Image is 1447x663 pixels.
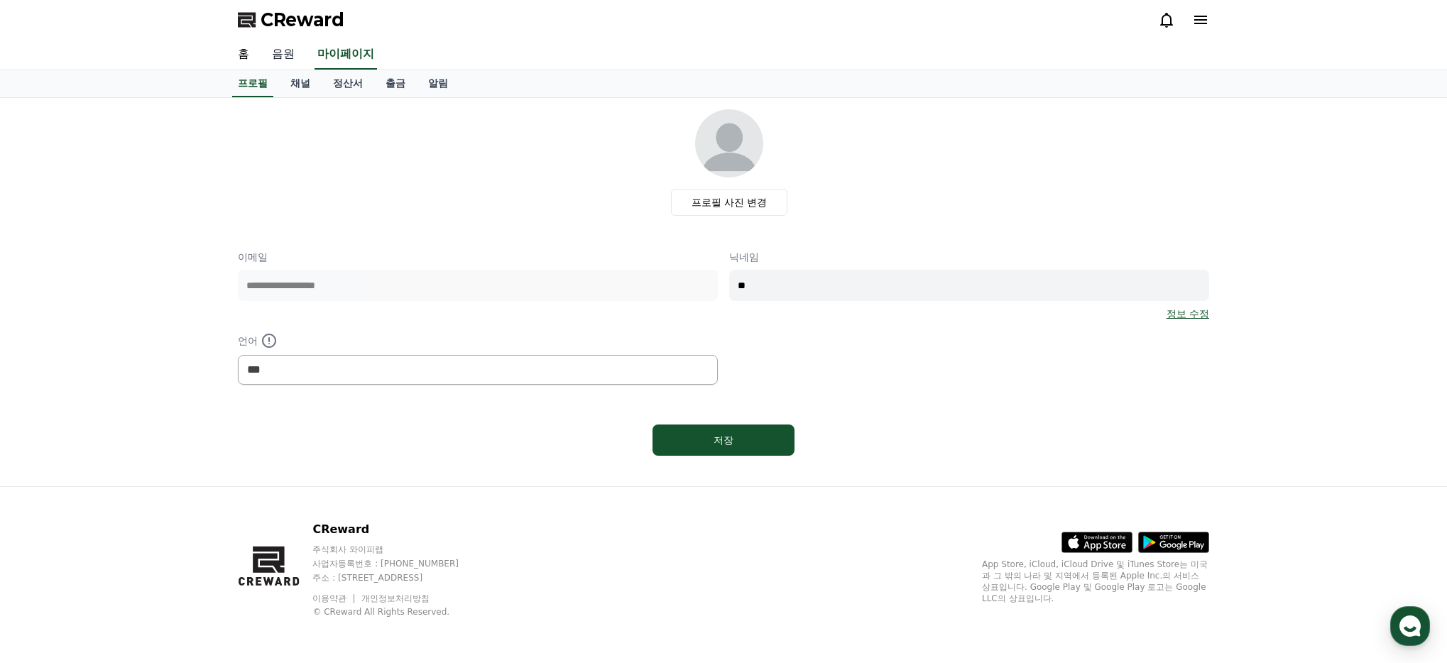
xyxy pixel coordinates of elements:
[312,606,486,618] p: © CReward All Rights Reserved.
[130,472,147,483] span: 대화
[183,450,273,486] a: 설정
[279,70,322,97] a: 채널
[312,521,486,538] p: CReward
[671,189,788,216] label: 프로필 사진 변경
[374,70,417,97] a: 출금
[312,558,486,569] p: 사업자등록번호 : [PHONE_NUMBER]
[982,559,1209,604] p: App Store, iCloud, iCloud Drive 및 iTunes Store는 미국과 그 밖의 나라 및 지역에서 등록된 Apple Inc.의 서비스 상표입니다. Goo...
[226,40,261,70] a: 홈
[315,40,377,70] a: 마이페이지
[652,424,795,456] button: 저장
[238,9,344,31] a: CReward
[681,433,766,447] div: 저장
[312,593,357,603] a: 이용약관
[232,70,273,97] a: 프로필
[417,70,459,97] a: 알림
[261,9,344,31] span: CReward
[312,544,486,555] p: 주식회사 와이피랩
[219,471,236,483] span: 설정
[45,471,53,483] span: 홈
[361,593,430,603] a: 개인정보처리방침
[261,40,306,70] a: 음원
[322,70,374,97] a: 정산서
[238,332,718,349] p: 언어
[729,250,1209,264] p: 닉네임
[238,250,718,264] p: 이메일
[695,109,763,177] img: profile_image
[94,450,183,486] a: 대화
[4,450,94,486] a: 홈
[312,572,486,583] p: 주소 : [STREET_ADDRESS]
[1167,307,1209,321] a: 정보 수정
